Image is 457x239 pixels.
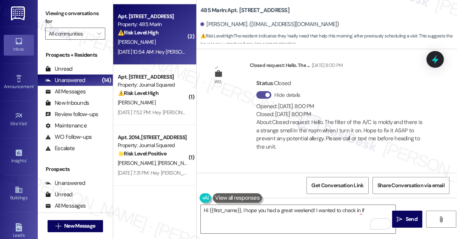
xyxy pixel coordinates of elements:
[45,144,75,152] div: Escalate
[100,74,113,86] div: (14)
[118,133,188,141] div: Apt. 2014, [STREET_ADDRESS]
[55,223,61,229] i: 
[214,78,222,86] div: WO
[45,88,86,96] div: All Messages
[118,48,454,55] div: [DATE] 10:54 AM: Hey [PERSON_NAME], we appreciate your text! We'll be back at 11AM to help you ou...
[45,191,72,199] div: Unread
[118,150,166,157] strong: 🌟 Risk Level: Positive
[311,182,363,189] span: Get Conversation Link
[256,79,273,87] b: Status
[118,81,188,89] div: Property: Journal Squared
[27,120,28,125] span: •
[45,76,85,84] div: Unanswered
[118,141,188,149] div: Property: Journal Squared
[118,73,188,81] div: Apt. [STREET_ADDRESS]
[4,109,34,130] a: Site Visit •
[200,33,233,39] strong: ⚠️ Risk Level: High
[438,216,444,222] i: 
[274,91,300,99] label: Hide details
[200,32,457,48] span: : The resident indicates they 'really need that help this morning,' after previously scheduling a...
[310,61,343,69] div: [DATE] 8:00 PM
[118,20,188,28] div: Property: 485 Marin
[118,99,155,106] span: [PERSON_NAME]
[49,28,93,40] input: All communities
[201,205,395,233] textarea: To enrich screen reader interactions, please activate Accessibility in Grammarly extension settings
[158,160,195,166] span: [PERSON_NAME]
[118,160,158,166] span: [PERSON_NAME]
[64,222,95,230] span: New Message
[45,110,98,118] div: Review follow-ups
[97,31,101,37] i: 
[256,110,425,118] div: Closed: [DATE] 8:00 PM
[45,99,89,107] div: New Inbounds
[45,179,85,187] div: Unanswered
[377,182,445,189] span: Share Conversation via email
[372,177,449,194] button: Share Conversation via email
[200,20,339,28] div: [PERSON_NAME]. ([EMAIL_ADDRESS][DOMAIN_NAME])
[38,51,113,59] div: Prospects + Residents
[200,6,289,14] b: 485 Marin: Apt. [STREET_ADDRESS]
[256,78,425,89] div: : Closed
[406,215,417,223] span: Send
[45,122,87,130] div: Maintenance
[38,165,113,173] div: Prospects
[256,102,425,110] div: Opened: [DATE] 8:00 PM
[256,118,425,151] div: About: Closed request: Hello. The filter of the A/C is moldy and there is a strange smell in the ...
[26,157,27,162] span: •
[4,35,34,55] a: Inbox
[392,211,422,228] button: Send
[45,202,86,210] div: All Messages
[397,216,402,222] i: 
[34,83,35,88] span: •
[118,109,451,116] div: [DATE] 7:52 PM: Hey [PERSON_NAME], we appreciate your text! We'll be back at 11AM to help you out...
[118,29,158,36] strong: ⚠️ Risk Level: High
[4,146,34,167] a: Insights •
[45,8,105,28] label: Viewing conversations for
[118,39,155,45] span: [PERSON_NAME]
[48,220,103,232] button: New Message
[118,90,158,96] strong: ⚠️ Risk Level: High
[45,133,92,141] div: WO Follow-ups
[45,65,72,73] div: Unread
[306,177,368,194] button: Get Conversation Link
[11,6,26,20] img: ResiDesk Logo
[4,183,34,204] a: Buildings
[250,61,431,72] div: Closed request: Hello. The ...
[118,12,188,20] div: Apt. [STREET_ADDRESS]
